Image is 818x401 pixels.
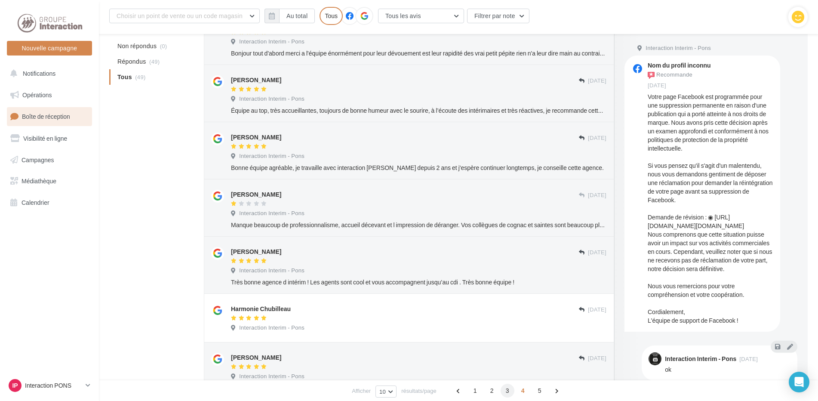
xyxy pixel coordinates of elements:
[7,377,92,394] a: IP Interaction PONS
[22,91,52,99] span: Opérations
[5,107,94,126] a: Boîte de réception
[231,221,606,229] div: Manque beaucoup de professionnalisme, accueil décevant et l impression de déranger. Vos collègues...
[516,384,530,398] span: 4
[231,106,606,115] div: Équipe au top, très accueillantes, toujours de bonne humeur avec le sourire, à l’écoute des intér...
[239,152,304,160] span: Interaction Interim - Pons
[320,7,343,25] div: Tous
[239,373,304,380] span: Interaction Interim - Pons
[239,324,304,332] span: Interaction Interim - Pons
[648,93,773,325] div: Votre page Facebook est programmée pour une suppression permanente en raison d'une publication qu...
[468,384,482,398] span: 1
[149,58,160,65] span: (49)
[231,190,281,199] div: [PERSON_NAME]
[588,249,606,256] span: [DATE]
[109,9,260,23] button: Choisir un point de vente ou un code magasin
[231,76,281,84] div: [PERSON_NAME]
[378,9,464,23] button: Tous les avis
[7,41,92,56] button: Nouvelle campagne
[23,70,55,77] span: Notifications
[646,44,711,52] span: Interaction Interim - Pons
[5,151,94,169] a: Campagnes
[401,387,437,395] span: résultats/page
[5,172,94,190] a: Médiathèque
[379,388,386,395] span: 10
[352,387,371,395] span: Afficher
[231,278,606,287] div: Très bonne agence d intérim ! Les agents sont cool et vous accompagnent jusqu’au cdi . Très bonne...
[231,305,291,313] div: Harmonie Chubilleau
[648,72,655,79] img: recommended.png
[533,384,547,398] span: 5
[22,113,70,120] span: Boîte de réception
[588,134,606,142] span: [DATE]
[117,12,243,19] span: Choisir un point de vente ou un code magasin
[5,194,94,212] a: Calendrier
[279,9,315,23] button: Au total
[264,9,315,23] button: Au total
[239,210,304,217] span: Interaction Interim - Pons
[239,38,304,46] span: Interaction Interim - Pons
[665,356,736,362] div: Interaction Interim - Pons
[789,372,809,392] div: Open Intercom Messenger
[588,191,606,199] span: [DATE]
[385,12,421,19] span: Tous les avis
[231,353,281,362] div: [PERSON_NAME]
[375,386,397,398] button: 10
[588,306,606,314] span: [DATE]
[501,384,514,398] span: 3
[22,177,56,185] span: Médiathèque
[485,384,499,398] span: 2
[25,381,82,390] p: Interaction PONS
[739,356,758,362] span: [DATE]
[117,42,157,50] span: Non répondus
[231,163,606,172] div: Bonne équipe agréable, je travaille avec interaction [PERSON_NAME] depuis 2 ans et j'espère conti...
[588,77,606,85] span: [DATE]
[117,57,146,66] span: Répondus
[160,43,167,49] span: (0)
[648,70,692,80] div: Recommande
[231,133,281,142] div: [PERSON_NAME]
[665,365,790,374] div: ok
[5,86,94,104] a: Opérations
[588,355,606,362] span: [DATE]
[5,130,94,148] a: Visibilité en ligne
[231,49,606,58] div: Bonjour tout d'abord merci a l'équipe énormément pour leur dévouement est leur rapidité des vrai ...
[22,199,49,206] span: Calendrier
[467,9,529,23] button: Filtrer par note
[231,247,281,256] div: [PERSON_NAME]
[23,135,67,142] span: Visibilité en ligne
[239,95,304,103] span: Interaction Interim - Pons
[12,381,18,390] span: IP
[239,267,304,275] span: Interaction Interim - Pons
[648,82,666,89] span: [DATE]
[22,156,54,163] span: Campagnes
[648,62,711,68] div: Nom du profil inconnu
[5,65,90,83] button: Notifications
